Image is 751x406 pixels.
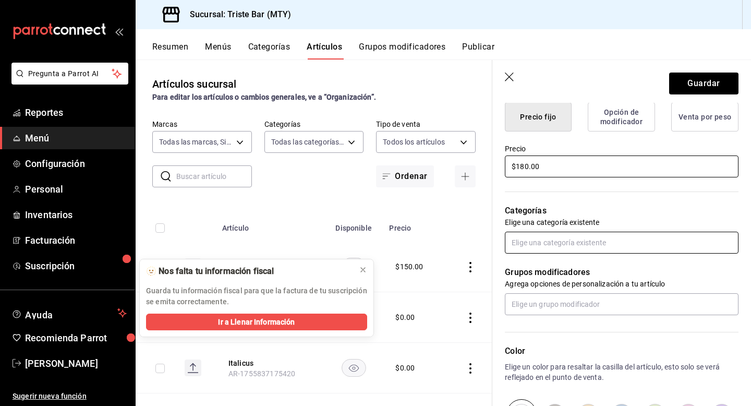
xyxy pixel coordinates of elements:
[176,166,252,187] input: Buscar artículo
[115,27,123,35] button: open_drawer_menu
[25,182,127,196] span: Personal
[181,8,291,21] h3: Sucursal: Triste Bar (MTY)
[505,205,738,217] p: Categorías
[505,293,738,315] input: Elige un grupo modificador
[376,121,476,128] label: Tipo de venta
[146,285,367,307] p: Guarda tu información fiscal para que la factura de tu suscripción se emita correctamente.
[146,266,350,277] div: 🫥 Nos falta tu información fiscal
[342,258,366,276] button: availability-product
[505,345,738,357] p: Color
[505,156,738,177] input: $0.00
[342,359,366,377] button: availability-product
[205,42,231,59] button: Menús
[671,102,738,132] button: Venta por peso
[159,137,233,147] span: Todas las marcas, Sin marca
[25,233,127,247] span: Facturación
[505,266,738,279] p: Grupos modificadores
[218,317,295,328] span: Ir a Llenar Información
[25,105,127,120] span: Reportes
[669,73,738,94] button: Guardar
[505,362,738,383] p: Elige un color para resaltar la casilla del artículo, esto solo se verá reflejado en el punto de ...
[228,257,312,267] button: edit-product-location
[25,356,127,371] span: [PERSON_NAME]
[462,42,494,59] button: Publicar
[588,102,655,132] button: Opción de modificador
[395,363,415,373] div: $ 0.00
[28,68,112,79] span: Pregunta a Parrot AI
[152,42,188,59] button: Resumen
[271,137,345,147] span: Todas las categorías, Sin categoría
[395,261,423,272] div: $ 150.00
[465,363,476,374] button: actions
[152,121,252,128] label: Marcas
[152,93,376,101] strong: Para editar los artículos o cambios generales, ve a “Organización”.
[376,165,433,187] button: Ordenar
[505,102,572,132] button: Precio fijo
[383,208,445,242] th: Precio
[25,208,127,222] span: Inventarios
[505,279,738,289] p: Agrega opciones de personalización a tu artículo
[25,331,127,345] span: Recomienda Parrot
[383,137,445,147] span: Todos los artículos
[7,76,128,87] a: Pregunta a Parrot AI
[146,314,367,330] button: Ir a Llenar Información
[11,63,128,85] button: Pregunta a Parrot AI
[228,369,295,378] span: AR-1755837175420
[465,262,476,272] button: actions
[25,307,113,319] span: Ayuda
[505,217,738,228] p: Elige una categoría existente
[264,121,364,128] label: Categorías
[324,208,383,242] th: Disponible
[307,42,342,59] button: Artículos
[359,42,445,59] button: Grupos modificadores
[25,259,127,273] span: Suscripción
[505,232,738,254] input: Elige una categoría existente
[228,358,312,368] button: edit-product-location
[216,208,324,242] th: Artículo
[25,131,127,145] span: Menú
[505,145,738,152] label: Precio
[13,391,127,402] span: Sugerir nueva función
[248,42,290,59] button: Categorías
[152,42,751,59] div: navigation tabs
[465,313,476,323] button: actions
[395,312,415,323] div: $ 0.00
[25,157,127,171] span: Configuración
[152,76,236,92] div: Artículos sucursal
